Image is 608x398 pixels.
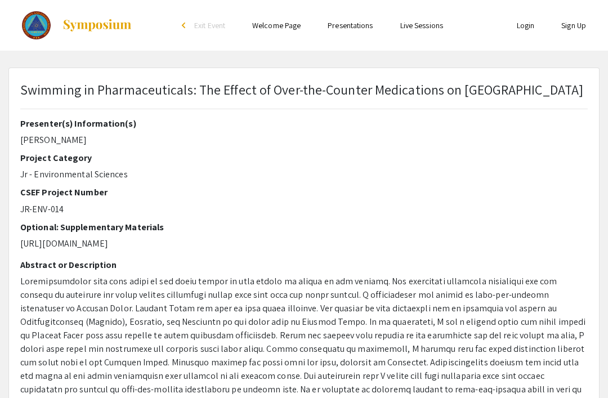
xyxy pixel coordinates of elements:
span: Exit Event [194,20,225,30]
p: JR-ENV-014 [20,203,588,216]
a: Sign Up [561,20,586,30]
h2: Optional: Supplementary Materials [20,222,588,232]
img: Symposium by ForagerOne [62,19,132,32]
a: Welcome Page [252,20,301,30]
img: The Colorado Science & Engineering Fair [22,11,51,39]
h2: Abstract or Description [20,260,588,270]
a: Login [517,20,535,30]
div: arrow_back_ios [182,22,189,29]
p: [URL][DOMAIN_NAME] [20,237,588,251]
p: Swimming in Pharmaceuticals: The Effect of Over-the-Counter Medications on [GEOGRAPHIC_DATA] [20,79,583,100]
p: [PERSON_NAME] [20,133,588,147]
a: Live Sessions [400,20,443,30]
h2: Presenter(s) Information(s) [20,118,588,129]
p: Jr - Environmental Sciences [20,168,588,181]
a: The Colorado Science & Engineering Fair [8,11,132,39]
h2: CSEF Project Number [20,187,588,198]
a: Presentations [328,20,373,30]
h2: Project Category [20,153,588,163]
